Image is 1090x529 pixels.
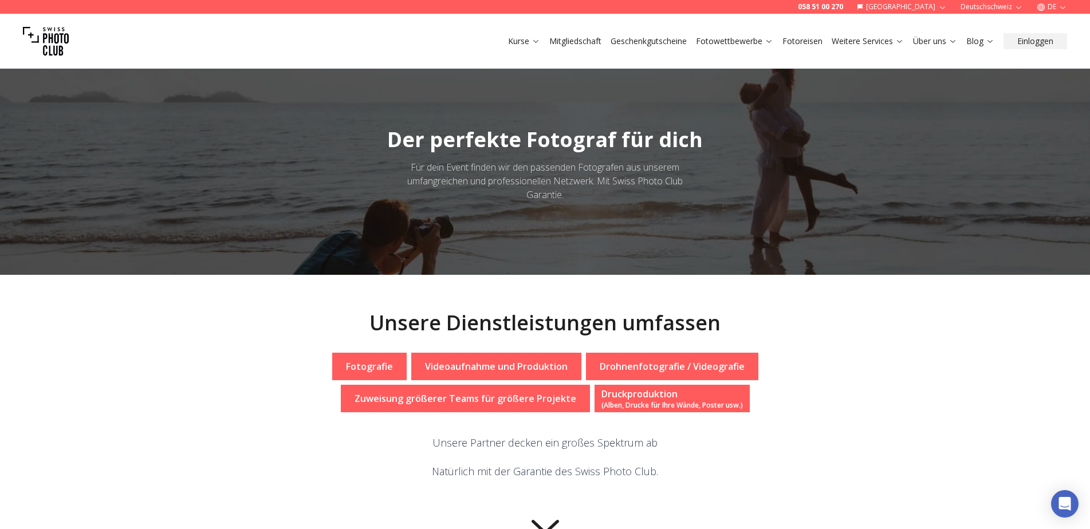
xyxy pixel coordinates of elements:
button: Mitgliedschaft [545,33,606,49]
p: Videoaufnahme und Produktion [425,360,568,373]
a: Weitere Services [832,35,904,47]
a: Mitgliedschaft [549,35,601,47]
button: Fotowettbewerbe [691,33,778,49]
span: (Alben, Drucke für Ihre Wände, Poster usw.) [601,400,743,410]
button: Kurse [503,33,545,49]
a: Über uns [913,35,957,47]
h2: Unsere Dienstleistungen umfassen [369,311,721,334]
p: Unsere Partner decken ein großes Spektrum ab [432,435,658,451]
button: Blog [962,33,999,49]
button: Einloggen [1004,33,1067,49]
p: Drohnenfotografie / Videografie [600,360,745,373]
button: Über uns [908,33,962,49]
span: Für dein Event finden wir den passenden Fotografen aus unserem umfangreichen und professionellen ... [407,161,683,201]
div: Open Intercom Messenger [1051,490,1079,518]
p: Natürlich mit der Garantie des Swiss Photo Club. [432,463,658,479]
a: Blog [966,35,994,47]
div: Druckproduktion [601,387,743,401]
img: Swiss photo club [23,18,69,64]
button: Weitere Services [827,33,908,49]
a: Fotowettbewerbe [696,35,773,47]
span: Der perfekte Fotograf für dich [387,125,703,153]
p: Fotografie [346,360,393,373]
button: Fotoreisen [778,33,827,49]
a: 058 51 00 270 [798,2,843,11]
a: Geschenkgutscheine [611,35,687,47]
button: Geschenkgutscheine [606,33,691,49]
a: Fotoreisen [782,35,823,47]
a: Kurse [508,35,540,47]
p: Zuweisung größerer Teams für größere Projekte [355,392,576,405]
